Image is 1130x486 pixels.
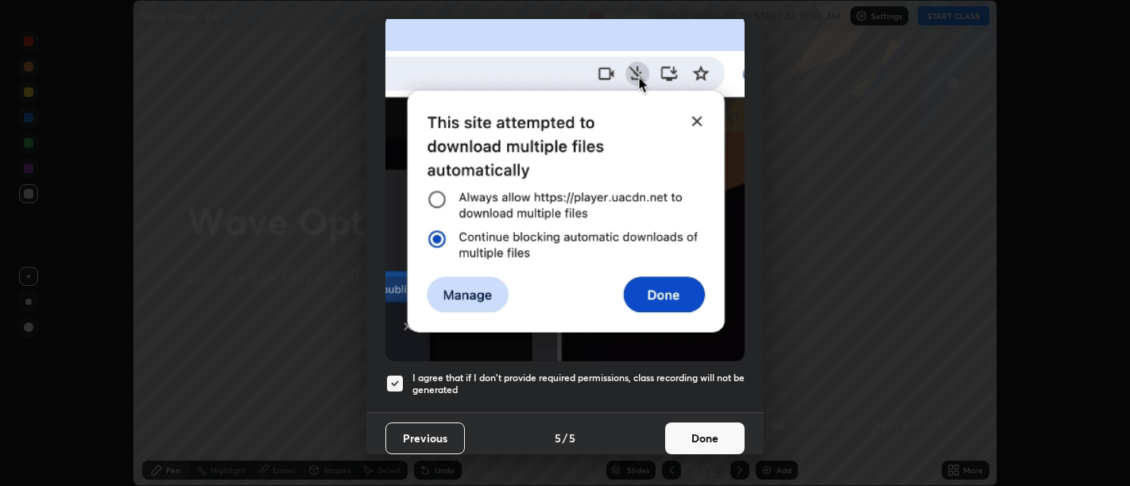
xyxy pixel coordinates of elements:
[412,372,745,396] h5: I agree that if I don't provide required permissions, class recording will not be generated
[385,422,465,454] button: Previous
[665,422,745,454] button: Done
[563,430,567,446] h4: /
[555,430,561,446] h4: 5
[385,14,745,361] img: downloads-permission-blocked.gif
[569,430,575,446] h4: 5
